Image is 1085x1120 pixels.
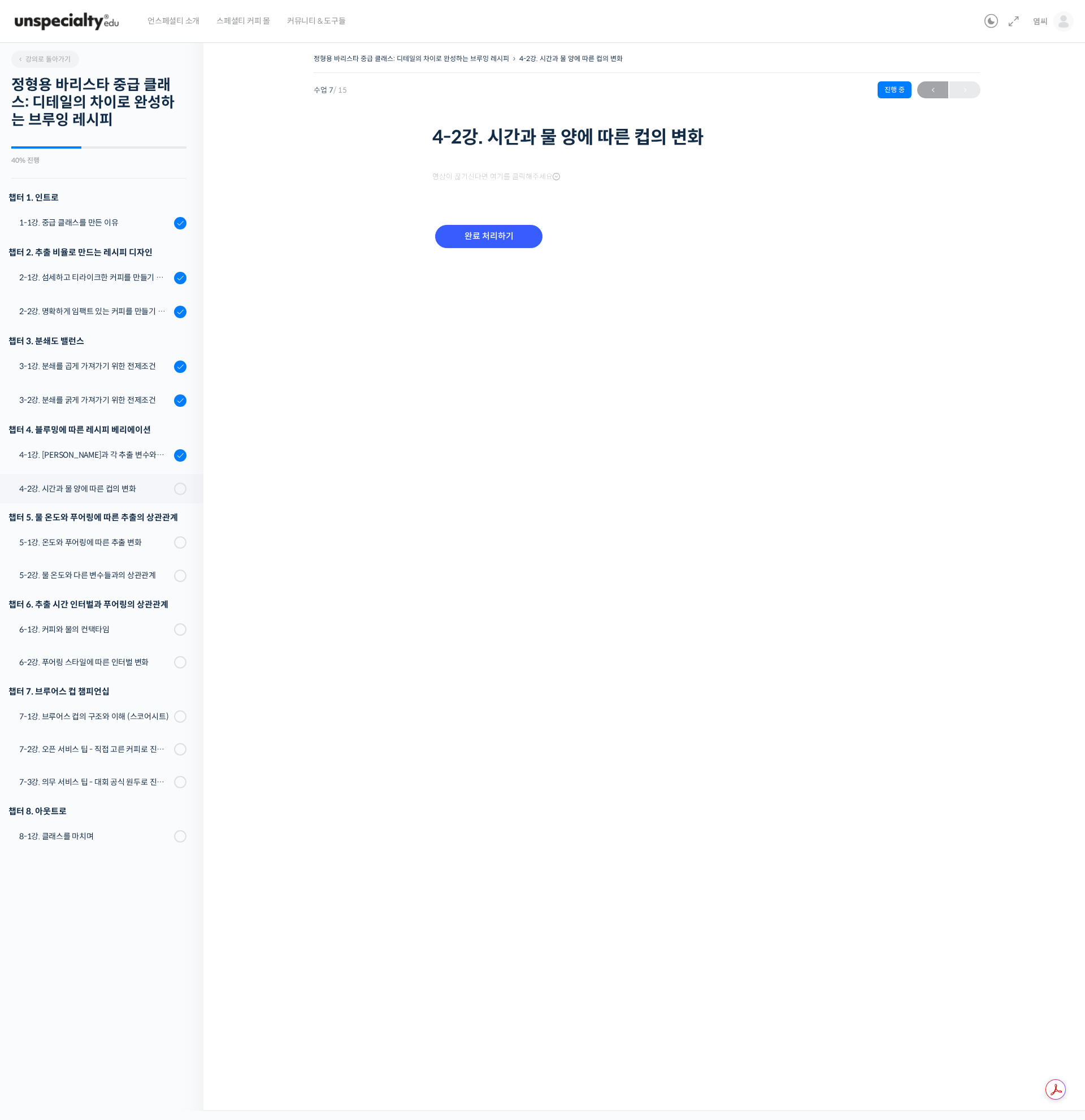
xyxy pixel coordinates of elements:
input: 완료 처리하기 [435,225,542,248]
span: / 15 [333,85,347,95]
div: 6-2강. 푸어링 스타일에 따른 인터벌 변화 [19,656,171,668]
div: 진행 중 [878,81,912,98]
span: 강의로 돌아가기 [17,55,71,63]
span: 수업 7 [314,86,347,94]
div: 3-2강. 분쇄를 굵게 가져가기 위한 전제조건 [19,394,171,406]
div: 8-1강. 클래스를 마치며 [19,830,171,843]
div: 챕터 3. 분쇄도 밸런스 [8,333,186,349]
div: 40% 진행 [11,157,186,164]
div: 7-2강. 오픈 서비스 팁 - 직접 고른 커피로 진행하는 시연 [19,743,171,756]
span: 염씨 [1033,16,1048,27]
a: 정형용 바리스타 중급 클래스: 디테일의 차이로 완성하는 브루잉 레시피 [314,54,509,63]
div: 7-1강. 브루어스 컵의 구조와 이해 (스코어시트) [19,710,171,723]
div: 챕터 4. 블루밍에 따른 레시피 베리에이션 [8,422,186,437]
div: 6-1강. 커피와 물의 컨택타임 [19,623,171,636]
h2: 정형용 바리스타 중급 클래스: 디테일의 차이로 완성하는 브루잉 레시피 [11,76,186,129]
div: 챕터 7. 브루어스 컵 챔피언십 [8,684,186,699]
div: 7-3강. 의무 서비스 팁 - 대회 공식 원두로 진행하는 시연 [19,776,171,788]
div: 챕터 8. 아웃트로 [8,804,186,819]
div: 4-2강. 시간과 물 양에 따른 컵의 변화 [19,483,171,495]
a: 강의로 돌아가기 [11,51,79,68]
div: 챕터 5. 물 온도와 푸어링에 따른 추출의 상관관계 [8,510,186,525]
div: 4-1강. [PERSON_NAME]과 각 추출 변수와의 상관관계 [19,449,171,461]
div: 2-2강. 명확하게 임팩트 있는 커피를 만들기 위한 레시피 [19,305,171,318]
div: 5-1강. 온도와 푸어링에 따른 추출 변화 [19,536,171,549]
a: 4-2강. 시간과 물 양에 따른 컵의 변화 [519,54,623,63]
span: 영상이 끊기신다면 여기를 클릭해주세요 [432,172,560,181]
h1: 4-2강. 시간과 물 양에 따른 컵의 변화 [432,127,862,148]
div: 5-2강. 물 온도와 다른 변수들과의 상관관계 [19,569,171,581]
span: ← [917,83,948,98]
div: 2-1강. 섬세하고 티라이크한 커피를 만들기 위한 레시피 [19,271,171,284]
div: 3-1강. 분쇄를 곱게 가져가기 위한 전제조건 [19,360,171,372]
div: 챕터 6. 추출 시간 인터벌과 푸어링의 상관관계 [8,597,186,612]
div: 1-1강. 중급 클래스를 만든 이유 [19,216,171,229]
h3: 챕터 1. 인트로 [8,190,186,205]
div: 챕터 2. 추출 비율로 만드는 레시피 디자인 [8,245,186,260]
a: ←이전 [917,81,948,98]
